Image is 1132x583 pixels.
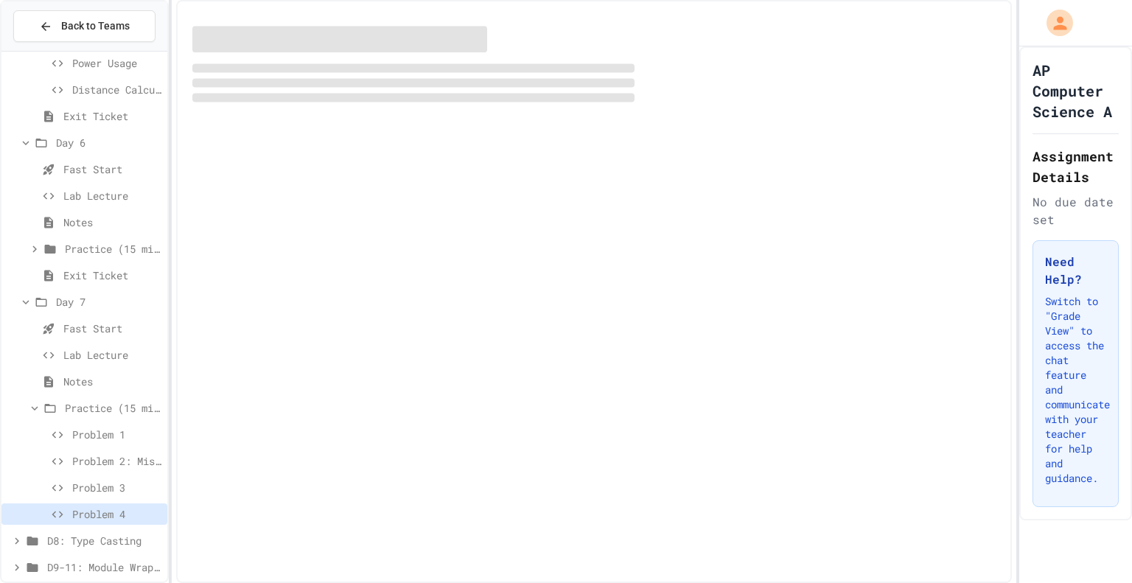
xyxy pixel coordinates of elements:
[1031,6,1077,40] div: My Account
[1045,294,1106,486] p: Switch to "Grade View" to access the chat feature and communicate with your teacher for help and ...
[72,480,161,495] span: Problem 3
[61,18,130,34] span: Back to Teams
[1033,146,1119,187] h2: Assignment Details
[63,321,161,336] span: Fast Start
[65,400,161,416] span: Practice (15 mins)
[72,453,161,469] span: Problem 2: Mission Resource Calculator
[63,268,161,283] span: Exit Ticket
[47,533,161,548] span: D8: Type Casting
[1033,193,1119,228] div: No due date set
[63,161,161,177] span: Fast Start
[63,214,161,230] span: Notes
[63,108,161,124] span: Exit Ticket
[65,241,161,256] span: Practice (15 mins)
[72,427,161,442] span: Problem 1
[63,374,161,389] span: Notes
[56,294,161,310] span: Day 7
[56,135,161,150] span: Day 6
[1033,60,1119,122] h1: AP Computer Science A
[47,559,161,575] span: D9-11: Module Wrap Up
[13,10,156,42] button: Back to Teams
[63,188,161,203] span: Lab Lecture
[63,347,161,363] span: Lab Lecture
[1045,253,1106,288] h3: Need Help?
[72,82,161,97] span: Distance Calculator
[72,506,161,522] span: Problem 4
[72,55,161,71] span: Power Usage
